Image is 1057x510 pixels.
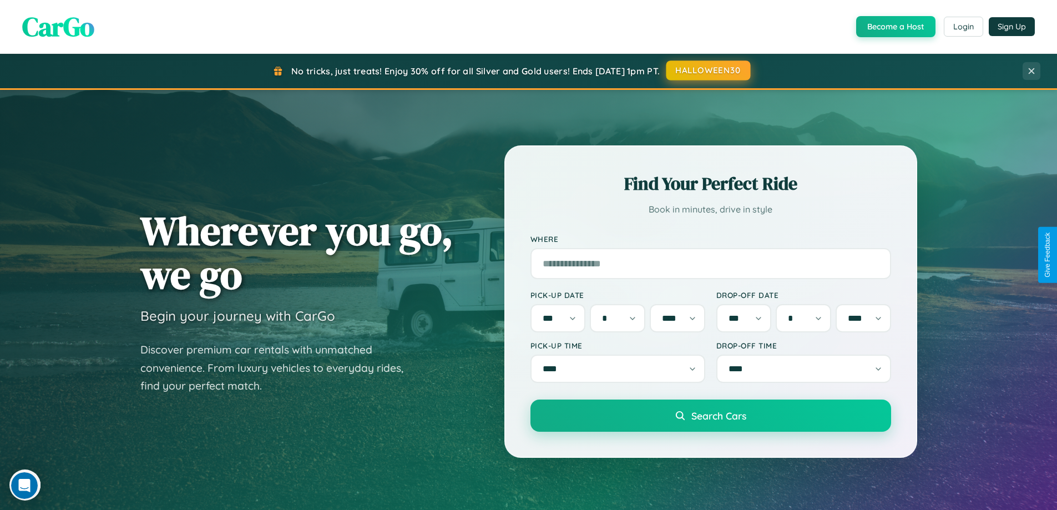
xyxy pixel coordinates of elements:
[530,341,705,350] label: Pick-up Time
[22,8,94,45] span: CarGo
[4,4,206,35] div: Open Intercom Messenger
[944,17,983,37] button: Login
[530,234,891,244] label: Where
[11,472,38,499] iframe: Intercom live chat
[1044,233,1051,277] div: Give Feedback
[140,209,453,296] h1: Wherever you go, we go
[716,341,891,350] label: Drop-off Time
[530,400,891,432] button: Search Cars
[530,290,705,300] label: Pick-up Date
[530,171,891,196] h2: Find Your Perfect Ride
[9,469,41,501] iframe: Intercom live chat discovery launcher
[140,341,418,395] p: Discover premium car rentals with unmatched convenience. From luxury vehicles to everyday rides, ...
[291,65,660,77] span: No tricks, just treats! Enjoy 30% off for all Silver and Gold users! Ends [DATE] 1pm PT.
[666,60,751,80] button: HALLOWEEN30
[140,307,335,324] h3: Begin your journey with CarGo
[530,201,891,218] p: Book in minutes, drive in style
[716,290,891,300] label: Drop-off Date
[691,410,746,422] span: Search Cars
[989,17,1035,36] button: Sign Up
[856,16,935,37] button: Become a Host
